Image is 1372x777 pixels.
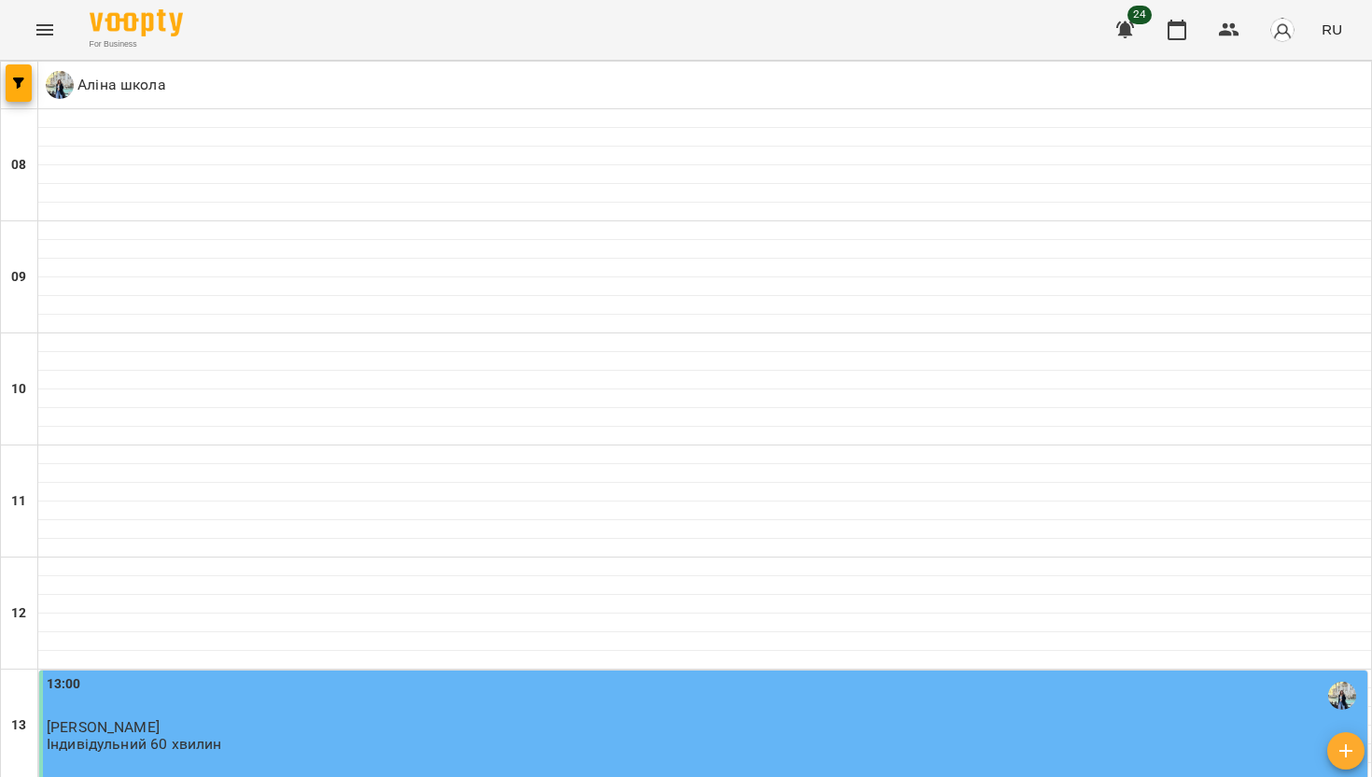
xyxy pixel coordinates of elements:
[47,718,160,736] span: [PERSON_NAME]
[11,603,26,624] h6: 12
[11,155,26,176] h6: 08
[1322,20,1342,39] span: RU
[11,715,26,736] h6: 13
[11,379,26,400] h6: 10
[47,674,81,695] label: 13:00
[11,267,26,288] h6: 09
[90,38,183,50] span: For Business
[74,74,166,96] p: Аліна школа
[1314,12,1350,47] button: RU
[46,71,166,99] div: Аліна школа
[11,491,26,512] h6: 11
[22,7,67,52] button: Menu
[90,9,183,36] img: Voopty Logo
[47,736,221,752] p: Індивідульний 60 хвилин
[1269,17,1295,43] img: avatar_s.png
[1328,682,1356,710] img: Аліна школа
[46,71,74,99] img: А
[1327,732,1365,770] button: Добавить урок
[46,71,166,99] a: А Аліна школа
[1127,6,1152,24] span: 24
